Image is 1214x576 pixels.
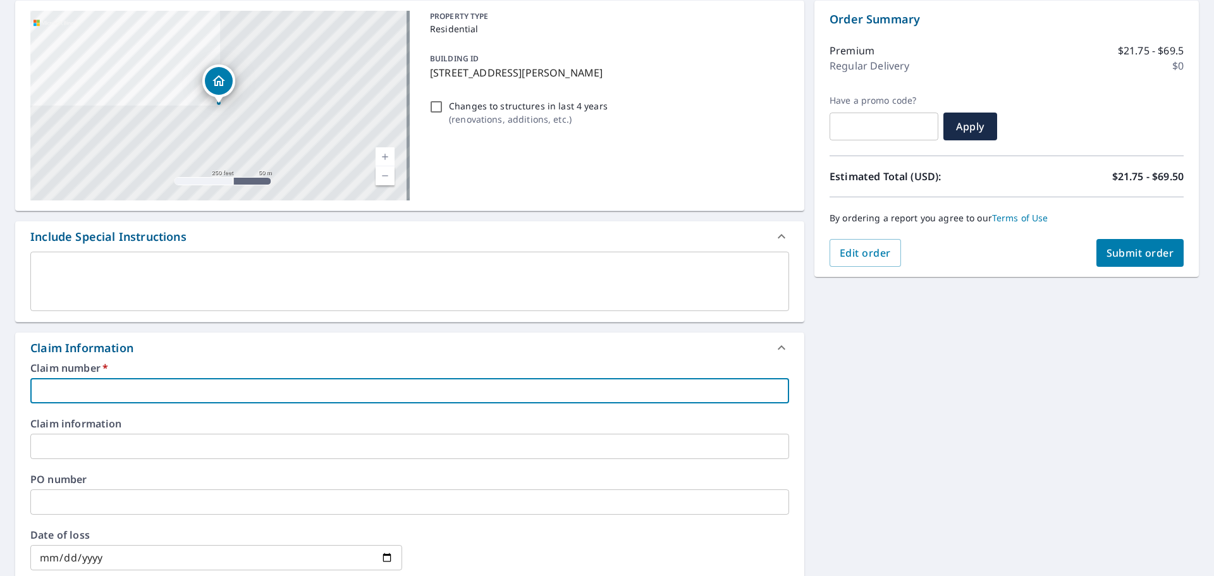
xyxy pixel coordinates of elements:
label: Claim number [30,363,789,373]
label: Claim information [30,419,789,429]
p: [STREET_ADDRESS][PERSON_NAME] [430,65,784,80]
div: Include Special Instructions [15,221,804,252]
p: PROPERTY TYPE [430,11,784,22]
button: Edit order [830,239,901,267]
span: Submit order [1107,246,1174,260]
a: Current Level 17, Zoom Out [376,166,395,185]
p: BUILDING ID [430,53,479,64]
p: ( renovations, additions, etc. ) [449,113,608,126]
span: Edit order [840,246,891,260]
button: Submit order [1096,239,1184,267]
p: By ordering a report you agree to our [830,212,1184,224]
p: $21.75 - $69.5 [1118,43,1184,58]
button: Apply [943,113,997,140]
a: Terms of Use [992,212,1048,224]
p: Order Summary [830,11,1184,28]
label: Date of loss [30,530,402,540]
div: Include Special Instructions [30,228,187,245]
label: Have a promo code? [830,95,938,106]
label: PO number [30,474,789,484]
p: Estimated Total (USD): [830,169,1007,184]
p: Changes to structures in last 4 years [449,99,608,113]
a: Current Level 17, Zoom In [376,147,395,166]
div: Claim Information [15,333,804,363]
div: Claim Information [30,340,133,357]
p: $0 [1172,58,1184,73]
p: Premium [830,43,874,58]
div: Dropped pin, building 1, Residential property, 101 5th St Cyrus, MN 56323 [202,64,235,104]
p: Regular Delivery [830,58,909,73]
p: Residential [430,22,784,35]
span: Apply [953,119,987,133]
p: $21.75 - $69.50 [1112,169,1184,184]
